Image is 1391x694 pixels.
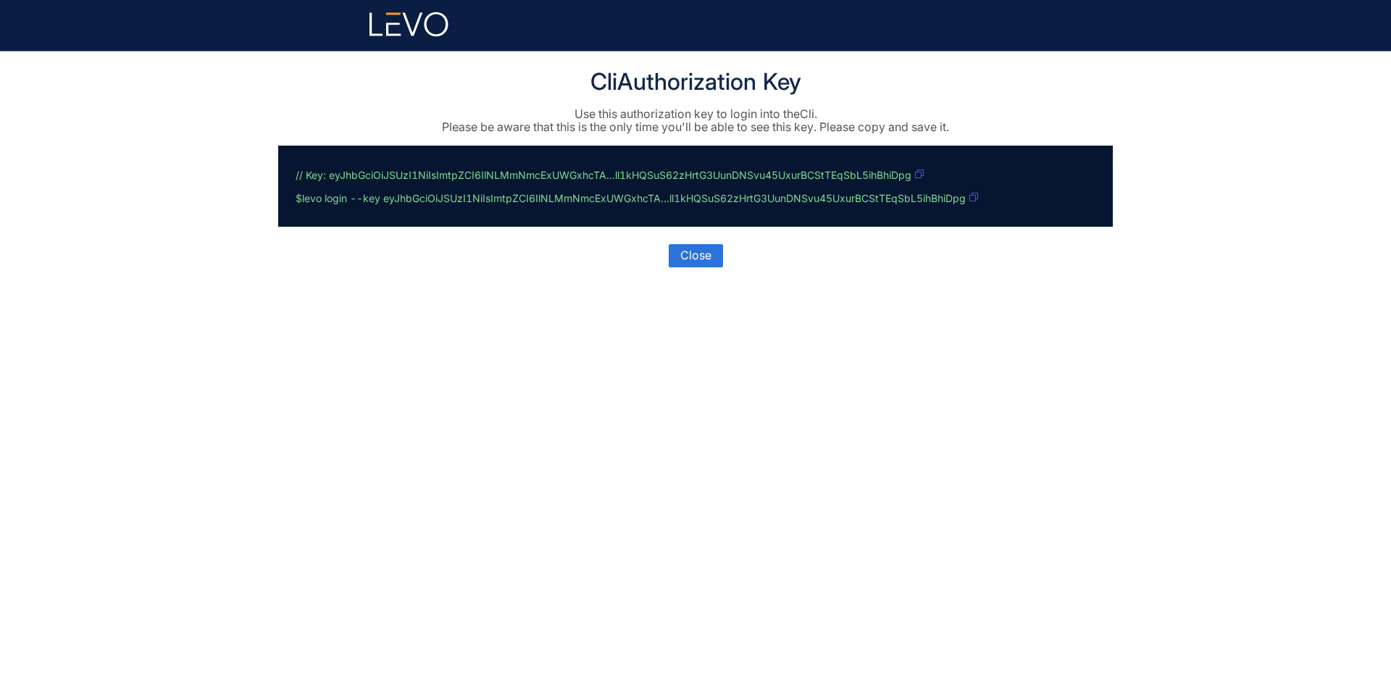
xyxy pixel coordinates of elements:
span: Close [680,248,711,262]
h1: Cli Authorization Key [278,69,1113,96]
span: $ [296,191,302,204]
p: Use this authorization key to login into the Cli . Please be aware that this is the only time you... [278,107,1113,134]
button: Close [669,244,723,267]
p: eyJhbGciOiJSUzI1NiIsImtpZCI6IlNLMmNmcExUWGxhcTA...ll1kHQSuS62zHrtG3UunDNSvu45UxurBCStTEqSbL5ihBhi... [296,163,1090,209]
span: // Key: [296,168,326,180]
